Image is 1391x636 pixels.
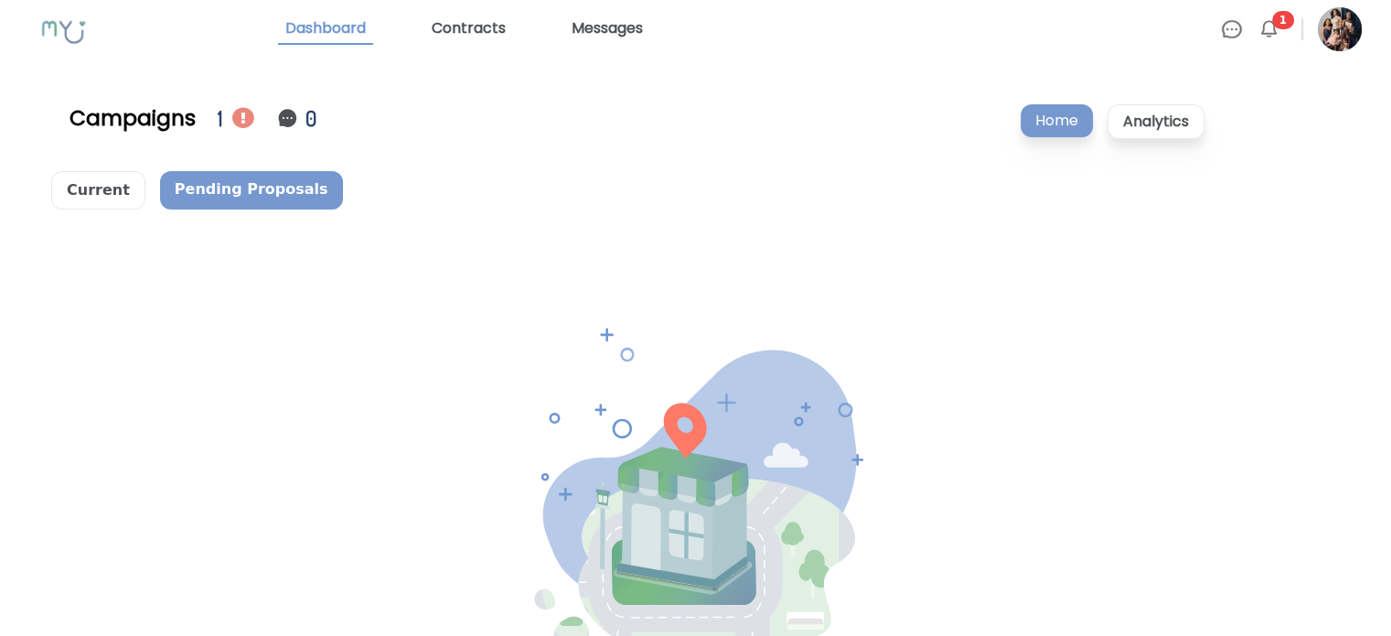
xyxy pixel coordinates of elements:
a: Contracts [424,14,513,45]
a: Messages [564,14,650,45]
img: Chat [1221,18,1243,40]
p: Analytics [1107,104,1204,139]
div: 1 [218,102,232,135]
a: Dashboard [278,14,373,45]
div: Campaigns [70,103,196,133]
img: Bell [1257,18,1279,40]
p: Home [1021,104,1093,137]
div: 0 [305,102,320,135]
p: Current [51,171,145,210]
span: 1 [1272,11,1294,29]
img: Notification [276,107,298,129]
p: Pending Proposals [160,171,343,210]
img: Profile [1318,7,1362,51]
img: Notification [232,107,254,129]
